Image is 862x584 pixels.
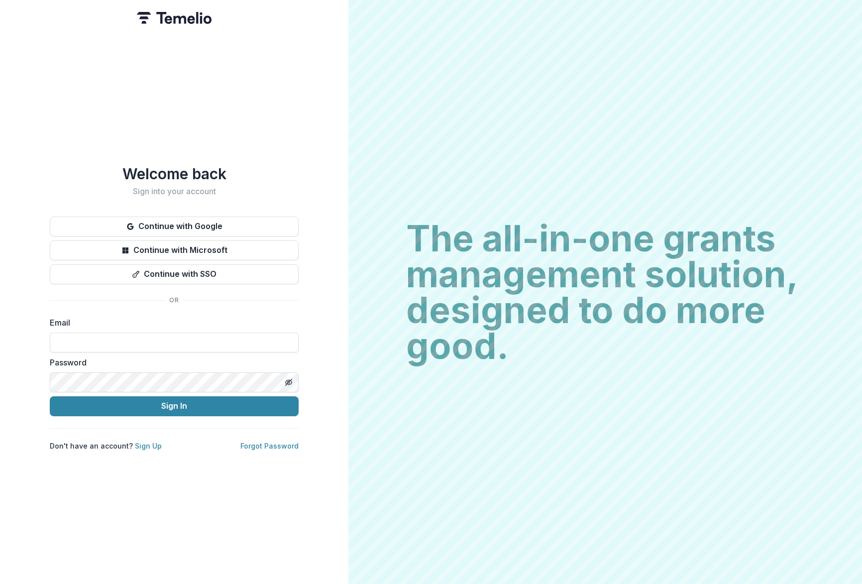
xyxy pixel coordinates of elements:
label: Email [50,317,293,329]
a: Sign Up [135,442,162,450]
button: Continue with SSO [50,264,299,284]
button: Sign In [50,396,299,416]
label: Password [50,356,293,368]
button: Toggle password visibility [281,374,297,390]
button: Continue with Google [50,217,299,236]
img: Temelio [137,12,212,24]
h2: Sign into your account [50,187,299,196]
a: Forgot Password [240,442,299,450]
p: Don't have an account? [50,441,162,451]
h1: Welcome back [50,165,299,183]
button: Continue with Microsoft [50,240,299,260]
